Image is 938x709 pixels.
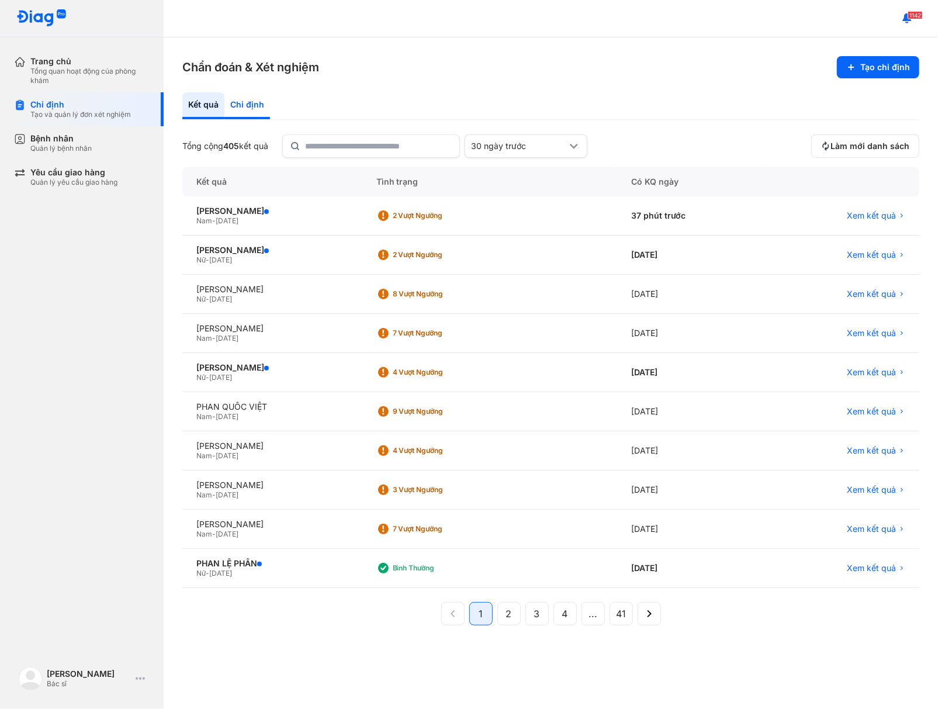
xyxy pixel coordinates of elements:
[30,67,150,85] div: Tổng quan hoạt động của phòng khám
[393,485,486,494] div: 3 Vượt ngưỡng
[196,558,348,569] div: PHAN LỆ PHÂN
[30,99,131,110] div: Chỉ định
[847,563,896,573] span: Xem kết quả
[617,196,764,236] div: 37 phút trước
[212,334,216,343] span: -
[393,563,486,573] div: Bình thường
[847,445,896,456] span: Xem kết quả
[847,524,896,534] span: Xem kết quả
[212,530,216,538] span: -
[847,328,896,338] span: Xem kết quả
[182,141,268,151] div: Tổng cộng kết quả
[393,368,486,377] div: 4 Vượt ngưỡng
[209,373,232,382] span: [DATE]
[196,519,348,530] div: [PERSON_NAME]
[393,289,486,299] div: 8 Vượt ngưỡng
[212,412,216,421] span: -
[216,412,238,421] span: [DATE]
[610,602,633,625] button: 41
[19,667,42,690] img: logo
[206,569,209,577] span: -
[196,480,348,490] div: [PERSON_NAME]
[30,56,150,67] div: Trang chủ
[830,141,909,151] span: Làm mới danh sách
[47,679,131,689] div: Bác sĩ
[196,245,348,255] div: [PERSON_NAME]
[196,362,348,373] div: [PERSON_NAME]
[196,255,206,264] span: Nữ
[224,92,270,119] div: Chỉ định
[393,328,486,338] div: 7 Vượt ngưỡng
[196,206,348,216] div: [PERSON_NAME]
[216,530,238,538] span: [DATE]
[617,431,764,471] div: [DATE]
[212,451,216,460] span: -
[553,602,577,625] button: 4
[617,392,764,431] div: [DATE]
[30,178,117,187] div: Quản lý yêu cầu giao hàng
[562,607,568,621] span: 4
[497,602,521,625] button: 2
[534,607,540,621] span: 3
[847,250,896,260] span: Xem kết quả
[616,607,626,621] span: 41
[196,334,212,343] span: Nam
[617,167,764,196] div: Có KQ ngày
[216,334,238,343] span: [DATE]
[617,275,764,314] div: [DATE]
[223,141,239,151] span: 405
[847,210,896,221] span: Xem kết quả
[847,289,896,299] span: Xem kết quả
[847,406,896,417] span: Xem kết quả
[209,255,232,264] span: [DATE]
[30,167,117,178] div: Yêu cầu giao hàng
[196,373,206,382] span: Nữ
[362,167,617,196] div: Tình trạng
[182,59,319,75] h3: Chẩn đoán & Xét nghiệm
[47,669,131,679] div: [PERSON_NAME]
[908,11,923,19] span: 1142
[196,295,206,303] span: Nữ
[847,367,896,378] span: Xem kết quả
[196,569,206,577] span: Nữ
[617,549,764,588] div: [DATE]
[811,134,919,158] button: Làm mới danh sách
[393,446,486,455] div: 4 Vượt ngưỡng
[206,295,209,303] span: -
[471,141,567,151] div: 30 ngày trước
[196,216,212,225] span: Nam
[182,92,224,119] div: Kết quả
[196,441,348,451] div: [PERSON_NAME]
[525,602,549,625] button: 3
[30,133,92,144] div: Bệnh nhân
[216,216,238,225] span: [DATE]
[589,607,597,621] span: ...
[393,524,486,534] div: 7 Vượt ngưỡng
[30,144,92,153] div: Quản lý bệnh nhân
[206,255,209,264] span: -
[209,569,232,577] span: [DATE]
[393,250,486,260] div: 2 Vượt ngưỡng
[617,510,764,549] div: [DATE]
[196,284,348,295] div: [PERSON_NAME]
[393,211,486,220] div: 2 Vượt ngưỡng
[393,407,486,416] div: 9 Vượt ngưỡng
[216,451,238,460] span: [DATE]
[209,295,232,303] span: [DATE]
[479,607,483,621] span: 1
[469,602,493,625] button: 1
[212,216,216,225] span: -
[847,485,896,495] span: Xem kết quả
[206,373,209,382] span: -
[196,323,348,334] div: [PERSON_NAME]
[837,56,919,78] button: Tạo chỉ định
[617,314,764,353] div: [DATE]
[196,490,212,499] span: Nam
[212,490,216,499] span: -
[617,353,764,392] div: [DATE]
[506,607,512,621] span: 2
[196,451,212,460] span: Nam
[16,9,67,27] img: logo
[182,167,362,196] div: Kết quả
[30,110,131,119] div: Tạo và quản lý đơn xét nghiệm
